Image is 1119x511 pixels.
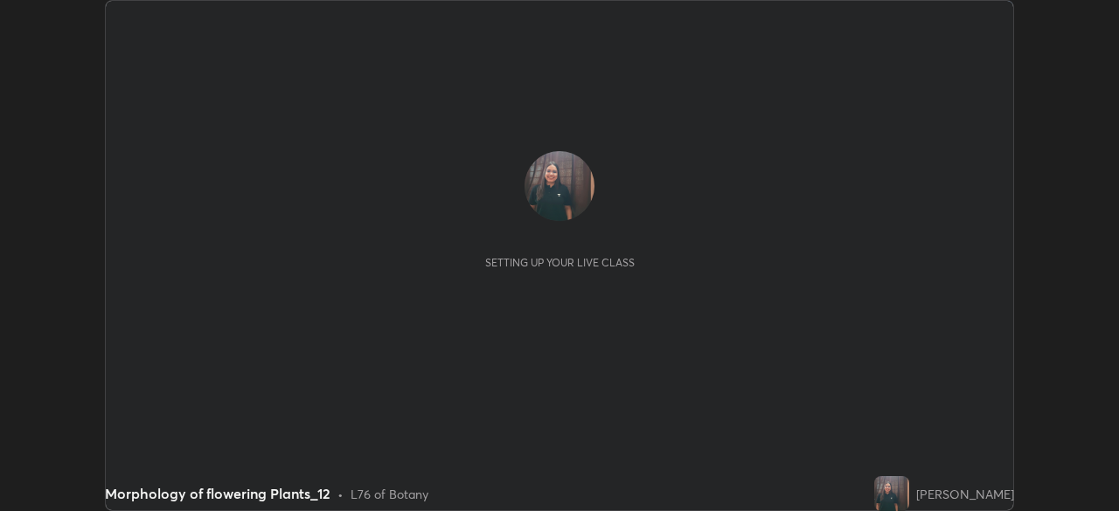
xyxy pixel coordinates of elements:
[105,483,330,504] div: Morphology of flowering Plants_12
[525,151,594,221] img: 815e494cd96e453d976a72106007bfc6.jpg
[874,476,909,511] img: 815e494cd96e453d976a72106007bfc6.jpg
[337,485,344,503] div: •
[485,256,635,269] div: Setting up your live class
[916,485,1014,503] div: [PERSON_NAME]
[351,485,428,503] div: L76 of Botany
